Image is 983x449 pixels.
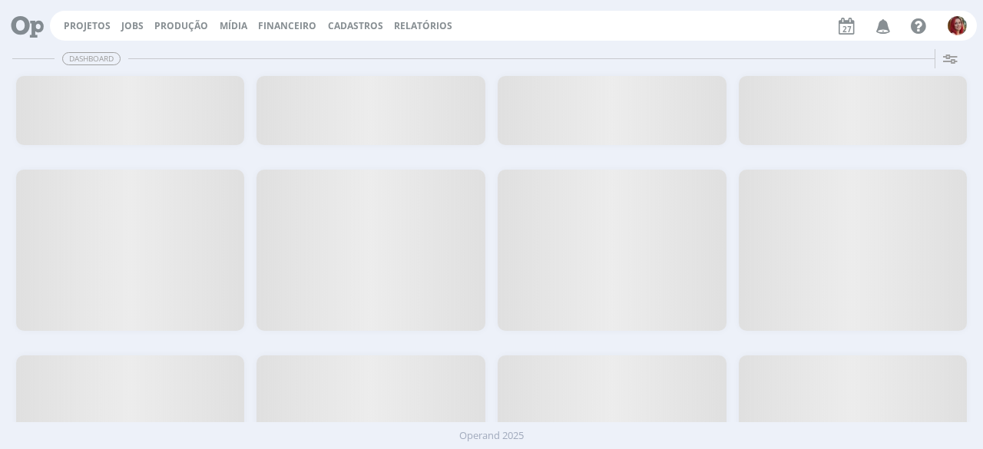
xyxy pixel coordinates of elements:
[328,19,383,32] span: Cadastros
[154,19,208,32] a: Produção
[59,20,115,32] button: Projetos
[64,19,111,32] a: Projetos
[947,12,968,39] button: G
[220,19,247,32] a: Mídia
[215,20,252,32] button: Mídia
[117,20,148,32] button: Jobs
[62,52,121,65] span: Dashboard
[394,19,452,32] a: Relatórios
[258,19,316,32] a: Financeiro
[389,20,457,32] button: Relatórios
[121,19,144,32] a: Jobs
[253,20,321,32] button: Financeiro
[948,16,967,35] img: G
[150,20,213,32] button: Produção
[323,20,388,32] button: Cadastros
